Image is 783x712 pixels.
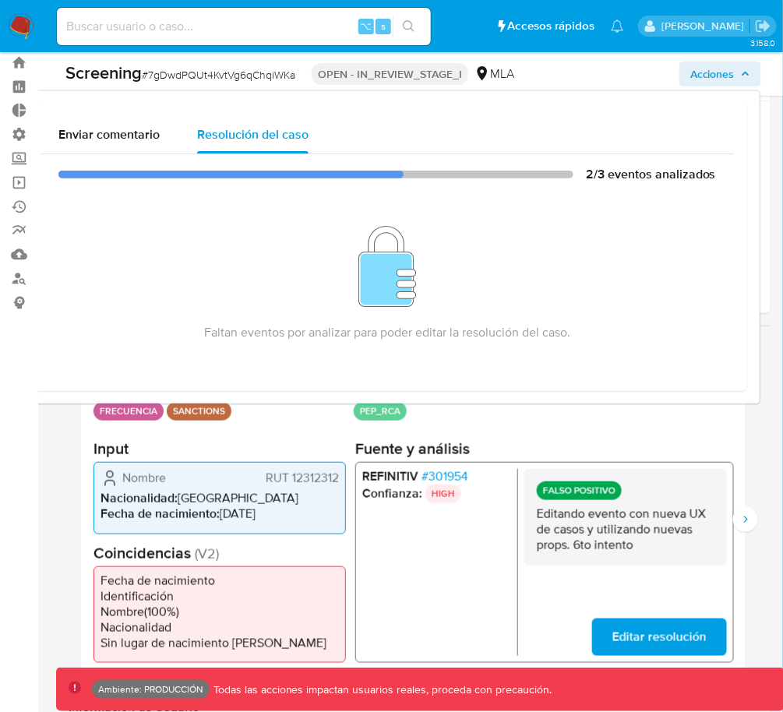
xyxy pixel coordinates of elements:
a: Notificaciones [611,19,624,33]
b: Screening [65,60,142,85]
p: Todas las acciones impactan usuarios reales, proceda con precaución. [210,682,552,697]
span: 3.158.0 [750,37,775,49]
input: Buscar usuario o caso... [57,16,431,37]
span: Acciones [690,62,735,86]
h1: 2/3 eventos analizados [586,167,716,182]
p: OPEN - IN_REVIEW_STAGE_I [312,63,468,85]
span: Accesos rápidos [508,18,595,34]
span: s [381,19,386,33]
p: joaquin.dolcemascolo@mercadolibre.com [661,19,749,33]
div: MLA [474,65,514,83]
span: # 7gDwdPQUt4KvtVg6qChqiWKa [142,67,295,83]
p: Faltan eventos por analizar para poder editar la resolución del caso. [65,324,710,341]
span: ⌥ [360,19,372,33]
button: Acciones [679,62,761,86]
p: Ambiente: PRODUCCIÓN [98,686,203,693]
span: Resolución del caso [197,125,309,143]
span: Enviar comentario [58,125,160,143]
a: Salir [755,18,771,34]
button: search-icon [393,16,425,37]
img: case-resolution-lock-icon [358,226,417,308]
